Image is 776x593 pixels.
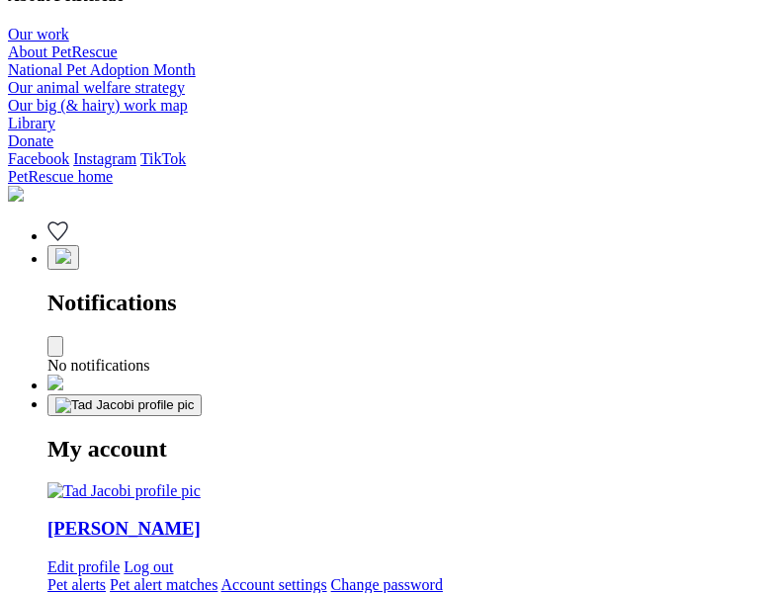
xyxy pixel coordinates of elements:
[331,576,443,593] a: Change password
[47,482,201,500] img: Tad Jacobi profile pic
[8,186,24,202] img: logo-e224e6f780fb5917bec1dbf3a21bbac754714ae5b6737aabdf751b685950b380.svg
[47,377,63,393] a: Conversations
[8,26,69,42] a: Our work
[8,132,53,149] a: Donate
[55,248,71,264] img: notifications-46538b983faf8c2785f20acdc204bb7945ddae34d4c08c2a6579f10ce5e182be.svg
[8,168,768,206] a: PetRescue
[8,168,768,186] div: PetRescue home
[47,375,63,390] img: chat-41dd97257d64d25036548639549fe6c8038ab92f7586957e7f3b1b290dea8141.svg
[47,482,201,499] a: Your profile
[47,245,79,270] button: Notifications
[47,436,768,463] h2: My account
[8,61,196,78] a: National Pet Adoption Month
[124,558,173,575] a: Log out
[47,576,106,593] a: Pet alerts
[47,394,202,416] button: My account
[8,97,188,114] a: Our big (& hairy) work map
[47,357,768,375] div: No notifications
[47,558,120,575] a: Edit profile
[47,227,68,244] a: Favourites
[221,576,327,593] a: Account settings
[73,150,136,167] a: Instagram
[47,518,768,540] a: Your profile
[110,576,217,593] a: Pet alert matches
[47,336,63,357] button: Close dropdown
[55,397,194,413] img: Tad Jacobi profile pic
[8,150,69,167] a: Facebook
[8,115,55,131] a: Library
[47,290,768,316] h2: Notifications
[140,150,186,167] a: TikTok
[8,79,185,96] a: Our animal welfare strategy
[47,518,768,540] h3: [PERSON_NAME]
[8,43,118,60] a: About PetRescue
